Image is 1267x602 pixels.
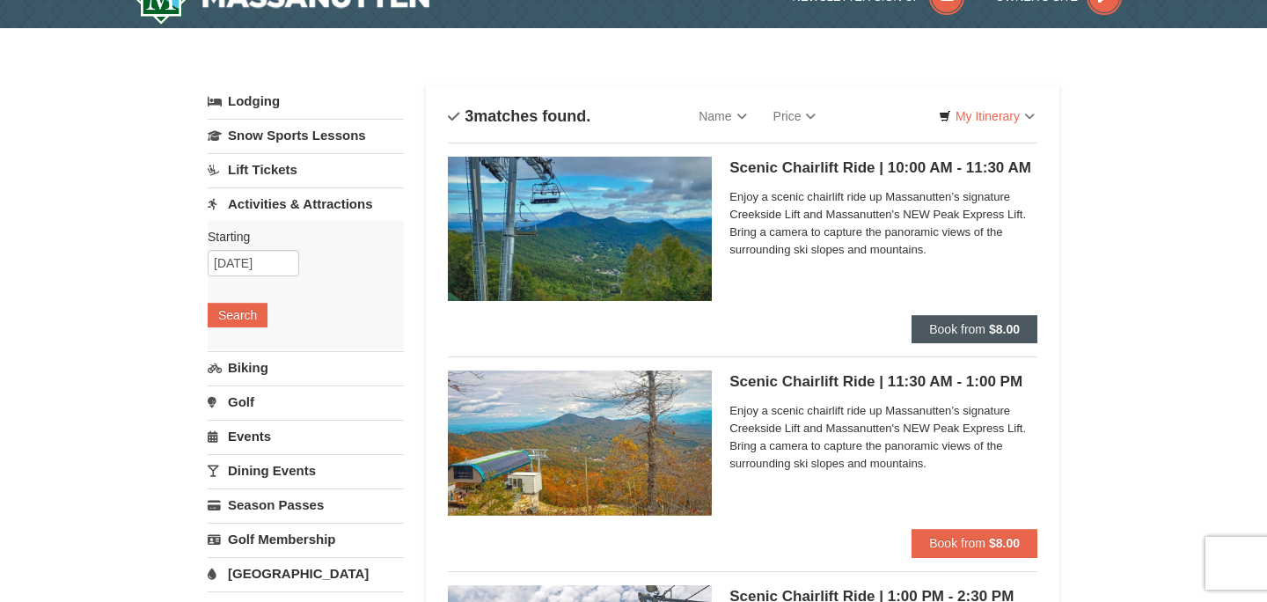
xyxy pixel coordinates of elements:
img: 24896431-13-a88f1aaf.jpg [448,371,712,515]
img: 24896431-1-a2e2611b.jpg [448,157,712,301]
a: Events [208,420,404,452]
a: Golf [208,385,404,418]
a: Activities & Attractions [208,187,404,220]
button: Book from $8.00 [912,529,1037,557]
strong: $8.00 [989,536,1020,550]
a: Golf Membership [208,523,404,555]
h4: matches found. [448,107,590,125]
h5: Scenic Chairlift Ride | 10:00 AM - 11:30 AM [729,159,1037,177]
h5: Scenic Chairlift Ride | 11:30 AM - 1:00 PM [729,373,1037,391]
a: [GEOGRAPHIC_DATA] [208,557,404,590]
a: Name [685,99,759,134]
span: Book from [929,536,985,550]
a: Lift Tickets [208,153,404,186]
a: Dining Events [208,454,404,487]
span: Enjoy a scenic chairlift ride up Massanutten’s signature Creekside Lift and Massanutten's NEW Pea... [729,188,1037,259]
a: Price [760,99,830,134]
span: 3 [465,107,473,125]
a: Snow Sports Lessons [208,119,404,151]
button: Search [208,303,267,327]
a: Season Passes [208,488,404,521]
span: Enjoy a scenic chairlift ride up Massanutten’s signature Creekside Lift and Massanutten's NEW Pea... [729,402,1037,473]
strong: $8.00 [989,322,1020,336]
label: Starting [208,228,391,246]
a: Biking [208,351,404,384]
a: My Itinerary [927,103,1046,129]
button: Book from $8.00 [912,315,1037,343]
span: Book from [929,322,985,336]
a: Lodging [208,85,404,117]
